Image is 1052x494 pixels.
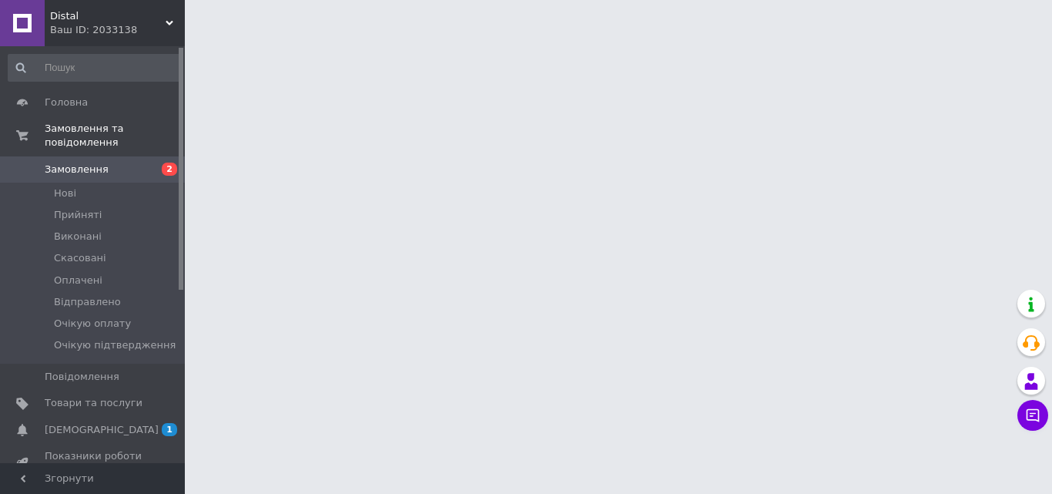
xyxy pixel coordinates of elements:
span: Товари та послуги [45,396,142,410]
span: Distal [50,9,166,23]
span: Нові [54,187,76,200]
span: Показники роботи компанії [45,449,142,477]
span: Виконані [54,230,102,244]
button: Чат з покупцем [1017,400,1048,431]
span: Скасовані [54,251,106,265]
span: Очікую оплату [54,317,131,331]
span: Очікую підтвердження [54,338,176,352]
span: Головна [45,96,88,109]
span: Замовлення та повідомлення [45,122,185,150]
span: Повідомлення [45,370,119,384]
span: [DEMOGRAPHIC_DATA] [45,423,159,437]
span: Оплачені [54,274,102,287]
input: Пошук [8,54,182,82]
span: Відправлено [54,295,121,309]
span: Прийняті [54,208,102,222]
span: Замовлення [45,163,109,176]
span: 2 [162,163,177,176]
div: Ваш ID: 2033138 [50,23,185,37]
span: 1 [162,423,177,436]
